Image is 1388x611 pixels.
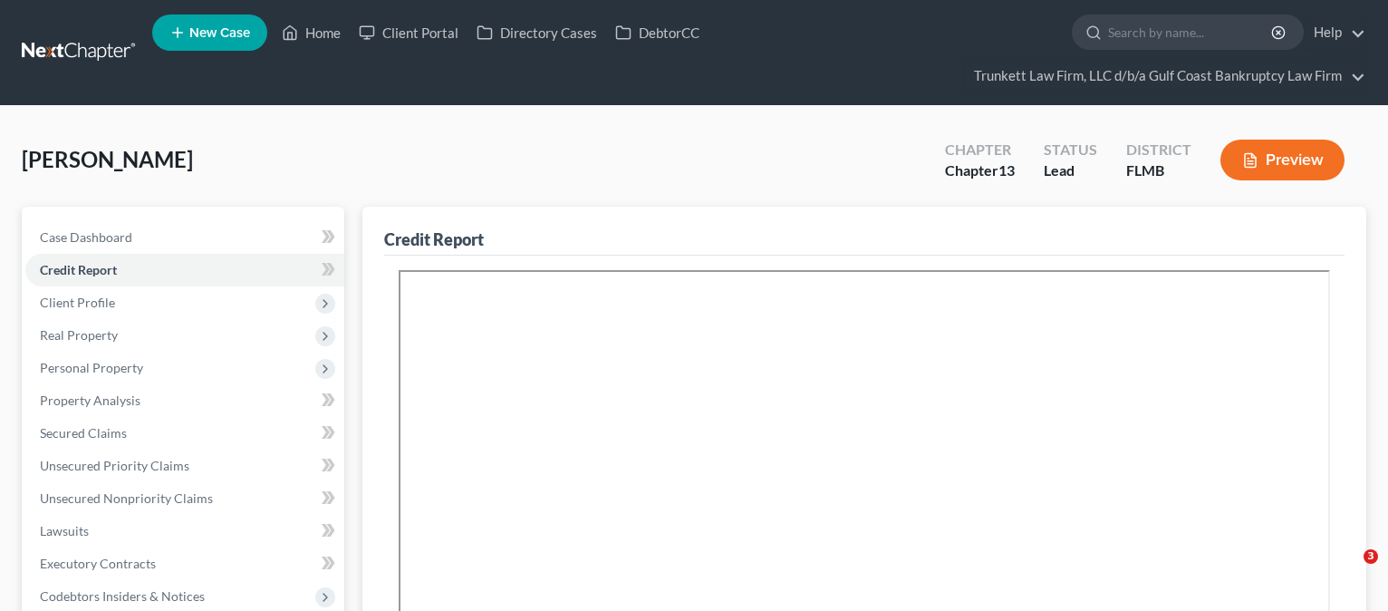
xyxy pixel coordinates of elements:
[22,146,193,172] span: [PERSON_NAME]
[40,458,189,473] span: Unsecured Priority Claims
[350,16,467,49] a: Client Portal
[1126,140,1191,160] div: District
[1364,549,1378,564] span: 3
[40,295,115,310] span: Client Profile
[40,229,132,245] span: Case Dashboard
[189,26,250,40] span: New Case
[1326,549,1370,593] iframe: Intercom live chat
[606,16,708,49] a: DebtorCC
[1044,140,1097,160] div: Status
[25,450,344,482] a: Unsecured Priority Claims
[1126,160,1191,181] div: FLMB
[945,140,1015,160] div: Chapter
[25,384,344,417] a: Property Analysis
[1305,16,1365,49] a: Help
[998,161,1015,179] span: 13
[40,425,127,441] span: Secured Claims
[25,221,344,254] a: Case Dashboard
[40,327,118,343] span: Real Property
[40,523,89,538] span: Lawsuits
[40,556,156,571] span: Executory Contracts
[467,16,606,49] a: Directory Cases
[965,60,1365,92] a: Trunkett Law Firm, LLC d/b/a Gulf Coast Bankruptcy Law Firm
[1044,160,1097,181] div: Lead
[273,16,350,49] a: Home
[945,160,1015,181] div: Chapter
[1108,15,1274,49] input: Search by name...
[25,515,344,548] a: Lawsuits
[25,482,344,515] a: Unsecured Nonpriority Claims
[25,254,344,286] a: Credit Report
[40,360,143,375] span: Personal Property
[40,490,213,506] span: Unsecured Nonpriority Claims
[384,228,484,250] div: Credit Report
[40,262,117,277] span: Credit Report
[25,548,344,580] a: Executory Contracts
[40,588,205,604] span: Codebtors Insiders & Notices
[25,417,344,450] a: Secured Claims
[40,393,140,408] span: Property Analysis
[1220,140,1345,180] button: Preview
